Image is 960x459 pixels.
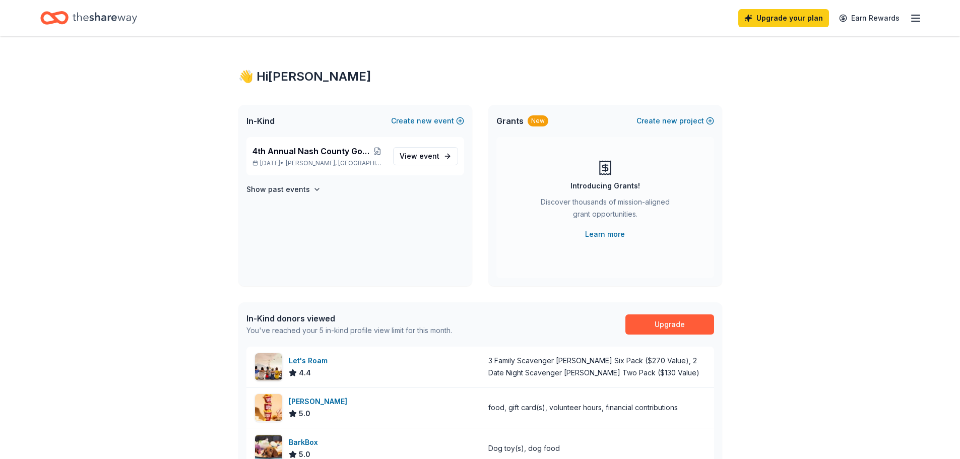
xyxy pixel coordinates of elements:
a: Earn Rewards [833,9,906,27]
div: Dog toy(s), dog food [488,442,560,454]
div: 3 Family Scavenger [PERSON_NAME] Six Pack ($270 Value), 2 Date Night Scavenger [PERSON_NAME] Two ... [488,355,706,379]
button: Show past events [246,183,321,195]
div: Discover thousands of mission-aligned grant opportunities. [537,196,674,224]
div: Introducing Grants! [570,180,640,192]
div: [PERSON_NAME] [289,396,351,408]
img: Image for Let's Roam [255,353,282,380]
a: Upgrade [625,314,714,335]
span: In-Kind [246,115,275,127]
div: food, gift card(s), volunteer hours, financial contributions [488,402,678,414]
div: Let's Roam [289,355,332,367]
button: Createnewevent [391,115,464,127]
span: 4.4 [299,367,311,379]
span: Grants [496,115,524,127]
div: 👋 Hi [PERSON_NAME] [238,69,722,85]
span: 4th Annual Nash County Golf Tournament [252,145,371,157]
img: Image for Sheetz [255,394,282,421]
a: Upgrade your plan [738,9,829,27]
span: 5.0 [299,408,310,420]
button: Createnewproject [636,115,714,127]
div: New [528,115,548,126]
a: Learn more [585,228,625,240]
div: You've reached your 5 in-kind profile view limit for this month. [246,324,452,337]
div: In-Kind donors viewed [246,312,452,324]
a: View event [393,147,458,165]
span: [PERSON_NAME], [GEOGRAPHIC_DATA] [286,159,385,167]
h4: Show past events [246,183,310,195]
span: new [417,115,432,127]
a: Home [40,6,137,30]
p: [DATE] • [252,159,385,167]
span: new [662,115,677,127]
span: event [419,152,439,160]
span: View [400,150,439,162]
div: BarkBox [289,436,322,448]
